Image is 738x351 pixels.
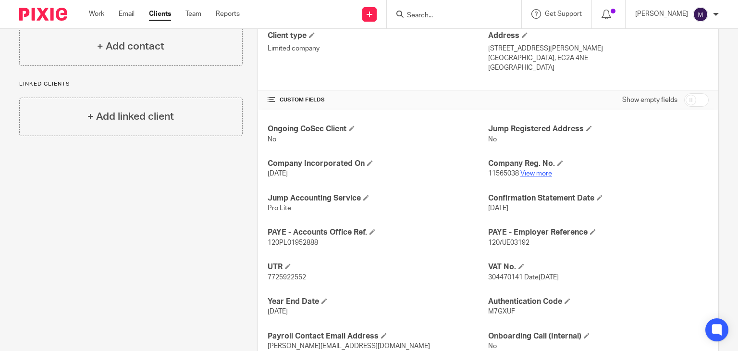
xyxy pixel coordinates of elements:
[268,274,306,281] span: 7725922552
[185,9,201,19] a: Team
[488,343,497,350] span: No
[488,274,559,281] span: 304470141 Date[DATE]
[216,9,240,19] a: Reports
[488,44,709,53] p: [STREET_ADDRESS][PERSON_NAME]
[19,80,243,88] p: Linked clients
[89,9,104,19] a: Work
[488,159,709,169] h4: Company Reg. No.
[268,262,488,272] h4: UTR
[268,331,488,341] h4: Payroll Contact Email Address
[268,205,291,212] span: Pro Lite
[488,205,508,212] span: [DATE]
[97,39,164,54] h4: + Add contact
[520,170,552,177] a: View more
[268,31,488,41] h4: Client type
[268,136,276,143] span: No
[268,124,488,134] h4: Ongoing CoSec Client
[149,9,171,19] a: Clients
[488,308,515,315] span: M7GXUF
[488,124,709,134] h4: Jump Registered Address
[268,96,488,104] h4: CUSTOM FIELDS
[268,227,488,238] h4: PAYE - Accounts Office Ref.
[488,170,519,177] span: 11565038
[488,227,709,238] h4: PAYE - Employer Reference
[693,7,708,22] img: svg%3E
[488,53,709,63] p: [GEOGRAPHIC_DATA], EC2A 4NE
[19,8,67,21] img: Pixie
[622,95,677,105] label: Show empty fields
[268,159,488,169] h4: Company Incorporated On
[635,9,688,19] p: [PERSON_NAME]
[87,109,174,124] h4: + Add linked client
[488,136,497,143] span: No
[268,297,488,307] h4: Year End Date
[488,63,709,73] p: [GEOGRAPHIC_DATA]
[488,193,709,203] h4: Confirmation Statement Date
[268,44,488,53] p: Limited company
[406,12,492,20] input: Search
[488,297,709,307] h4: Authentication Code
[488,331,709,341] h4: Onboarding Call (Internal)
[268,343,430,350] span: [PERSON_NAME][EMAIL_ADDRESS][DOMAIN_NAME]
[488,239,529,246] span: 120/UE03192
[268,193,488,203] h4: Jump Accounting Service
[488,262,709,272] h4: VAT No.
[119,9,135,19] a: Email
[268,170,288,177] span: [DATE]
[268,308,288,315] span: [DATE]
[545,11,582,17] span: Get Support
[268,239,318,246] span: 120PL01952888
[488,31,709,41] h4: Address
